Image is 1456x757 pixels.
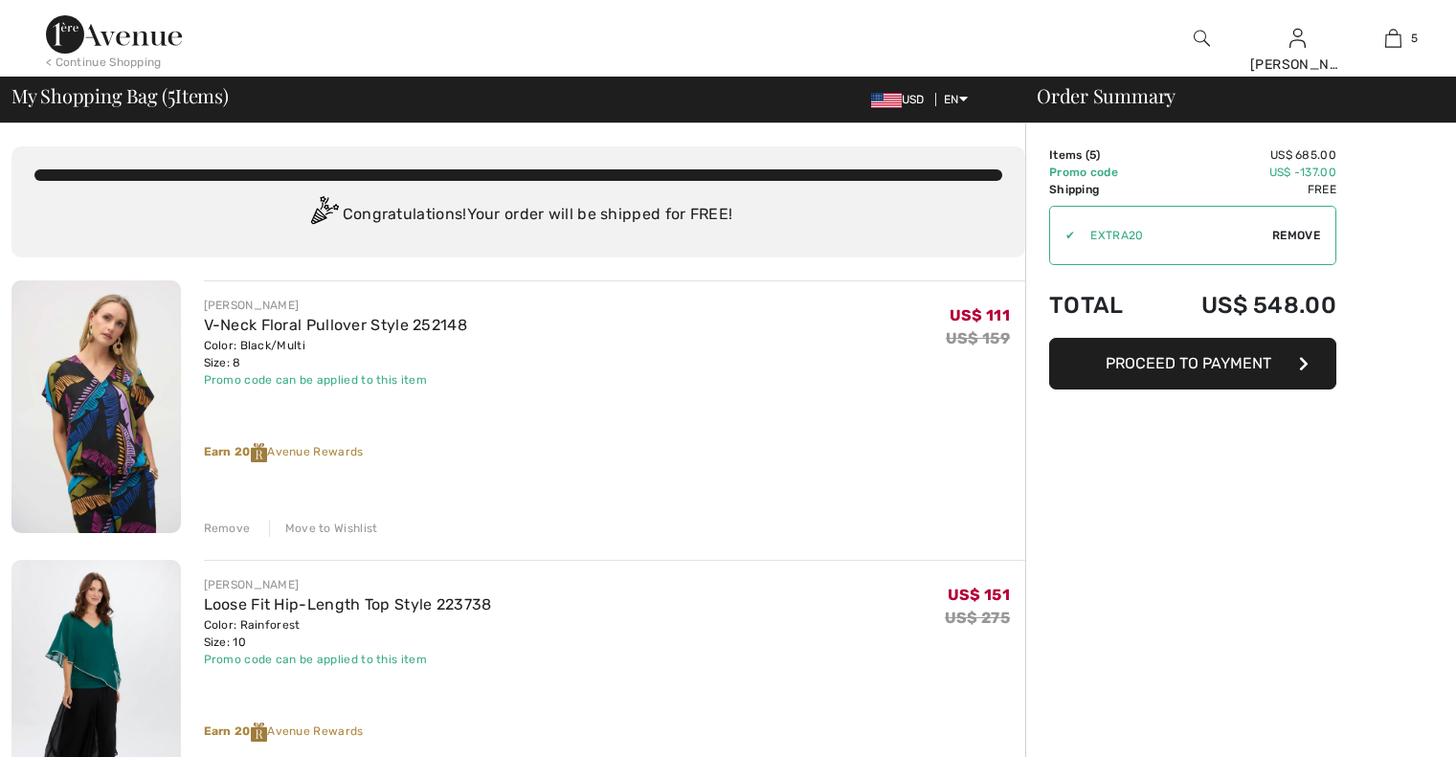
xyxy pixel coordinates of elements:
[1151,164,1336,181] td: US$ -137.00
[1151,273,1336,338] td: US$ 548.00
[1194,27,1210,50] img: search the website
[34,196,1002,234] div: Congratulations! Your order will be shipped for FREE!
[871,93,932,106] span: USD
[204,724,268,738] strong: Earn 20
[204,371,468,389] div: Promo code can be applied to this item
[204,576,492,593] div: [PERSON_NAME]
[1289,27,1306,50] img: My Info
[1049,273,1151,338] td: Total
[1250,55,1344,75] div: [PERSON_NAME]
[304,196,343,234] img: Congratulation2.svg
[168,81,175,106] span: 5
[1272,227,1320,244] span: Remove
[1075,207,1272,264] input: Promo code
[871,93,902,108] img: US Dollar
[1049,338,1336,390] button: Proceed to Payment
[11,280,181,533] img: V-Neck Floral Pullover Style 252148
[948,586,1010,604] span: US$ 151
[251,443,268,462] img: Reward-Logo.svg
[1385,27,1401,50] img: My Bag
[1049,164,1151,181] td: Promo code
[1014,86,1445,105] div: Order Summary
[950,306,1010,324] span: US$ 111
[204,651,492,668] div: Promo code can be applied to this item
[251,723,268,742] img: Reward-Logo.svg
[204,443,1026,462] div: Avenue Rewards
[204,520,251,537] div: Remove
[204,297,468,314] div: [PERSON_NAME]
[46,15,182,54] img: 1ère Avenue
[1289,29,1306,47] a: Sign In
[1151,181,1336,198] td: Free
[1151,146,1336,164] td: US$ 685.00
[204,337,468,371] div: Color: Black/Multi Size: 8
[204,616,492,651] div: Color: Rainforest Size: 10
[946,329,1010,347] s: US$ 159
[1049,181,1151,198] td: Shipping
[269,520,378,537] div: Move to Wishlist
[1106,354,1271,372] span: Proceed to Payment
[1049,146,1151,164] td: Items ( )
[204,723,1026,742] div: Avenue Rewards
[11,86,229,105] span: My Shopping Bag ( Items)
[1411,30,1418,47] span: 5
[46,54,162,71] div: < Continue Shopping
[945,609,1010,627] s: US$ 275
[204,445,268,458] strong: Earn 20
[944,93,968,106] span: EN
[1089,148,1096,162] span: 5
[1346,27,1440,50] a: 5
[204,316,468,334] a: V-Neck Floral Pullover Style 252148
[1050,227,1075,244] div: ✔
[204,595,492,613] a: Loose Fit Hip-Length Top Style 223738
